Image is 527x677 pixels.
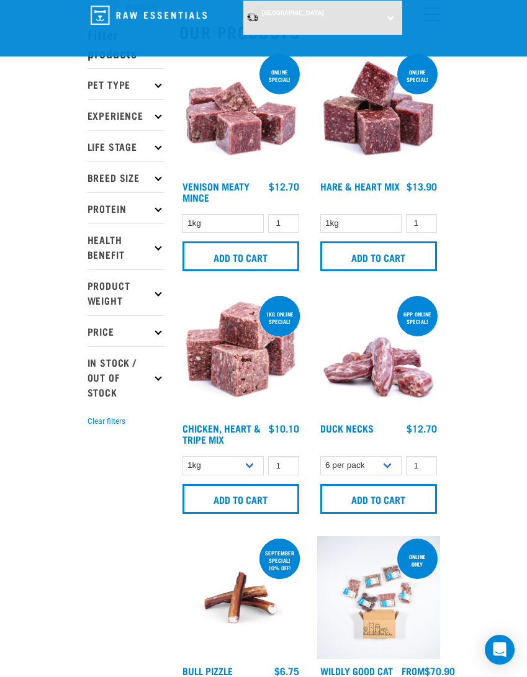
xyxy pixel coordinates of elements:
[317,52,440,174] img: Pile Of Cubed Hare Heart For Pets
[88,99,164,130] p: Experience
[88,269,164,315] p: Product Weight
[268,214,299,233] input: 1
[317,294,440,416] img: Pile Of Duck Necks For Pets
[182,425,261,442] a: Chicken, Heart & Tripe Mix
[179,294,302,416] img: 1062 Chicken Heart Tripe Mix 01
[88,130,164,161] p: Life Stage
[179,52,302,174] img: 1117 Venison Meat Mince 01
[182,241,299,271] input: Add to cart
[402,668,425,673] span: FROM
[88,315,164,346] p: Price
[320,425,374,431] a: Duck Necks
[88,68,164,99] p: Pet Type
[246,12,259,22] img: van-moving.png
[397,547,438,573] div: ONLINE ONLY
[88,161,164,192] p: Breed Size
[274,665,299,676] div: $6.75
[259,305,300,331] div: 1kg online special!
[259,63,300,89] div: ONLINE SPECIAL!
[88,223,164,269] p: Health Benefit
[320,183,400,189] a: Hare & Heart Mix
[317,536,440,659] img: Cat 0 2sec
[259,544,300,577] div: September special! 10% off!
[88,416,125,427] button: Clear filters
[320,241,437,271] input: Add to cart
[268,456,299,475] input: 1
[88,346,164,407] p: In Stock / Out Of Stock
[262,9,324,16] span: [GEOGRAPHIC_DATA]
[269,181,299,192] div: $12.70
[88,192,164,223] p: Protein
[320,484,437,514] input: Add to cart
[407,181,437,192] div: $13.90
[402,665,455,676] div: $70.90
[91,6,207,25] img: Raw Essentials Logo
[406,214,437,233] input: 1
[485,635,515,665] div: Open Intercom Messenger
[397,63,438,89] div: ONLINE SPECIAL!
[269,423,299,434] div: $10.10
[182,183,250,200] a: Venison Meaty Mince
[397,305,438,331] div: 6pp online special!
[182,484,299,514] input: Add to cart
[179,536,302,659] img: Bull Pizzle
[407,423,437,434] div: $12.70
[406,456,437,475] input: 1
